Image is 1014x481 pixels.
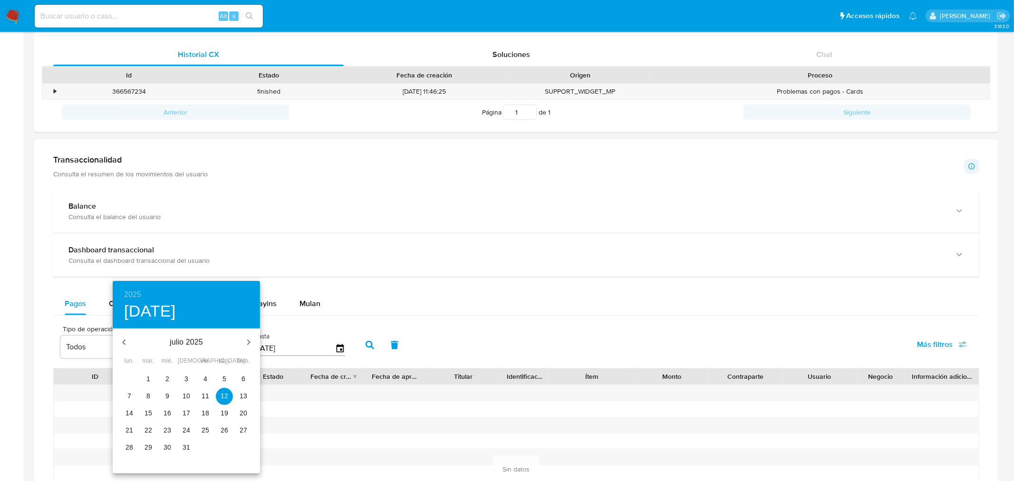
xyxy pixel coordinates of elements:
button: 12 [216,388,233,405]
p: 24 [183,425,190,435]
button: 6 [235,371,252,388]
p: 30 [164,443,171,452]
button: 4 [197,371,214,388]
p: 20 [240,408,247,418]
p: 22 [145,425,152,435]
p: 13 [240,391,247,401]
p: 29 [145,443,152,452]
p: 15 [145,408,152,418]
p: 3 [184,374,188,384]
button: 29 [140,439,157,456]
button: 11 [197,388,214,405]
p: 9 [165,391,169,401]
p: 31 [183,443,190,452]
p: 19 [221,408,228,418]
p: 25 [202,425,209,435]
button: 30 [159,439,176,456]
button: 28 [121,439,138,456]
p: 23 [164,425,171,435]
p: 1 [146,374,150,384]
button: 5 [216,371,233,388]
button: 7 [121,388,138,405]
p: 18 [202,408,209,418]
button: 19 [216,405,233,422]
p: 4 [203,374,207,384]
button: 16 [159,405,176,422]
p: 11 [202,391,209,401]
p: 26 [221,425,228,435]
button: 3 [178,371,195,388]
p: 12 [221,391,228,401]
button: 20 [235,405,252,422]
button: 27 [235,422,252,439]
span: dom. [235,356,252,366]
p: 16 [164,408,171,418]
button: 10 [178,388,195,405]
p: 14 [126,408,133,418]
button: 21 [121,422,138,439]
button: 8 [140,388,157,405]
span: mié. [159,356,176,366]
button: 15 [140,405,157,422]
span: [DEMOGRAPHIC_DATA]. [178,356,195,366]
p: 27 [240,425,247,435]
button: 25 [197,422,214,439]
p: 7 [127,391,131,401]
span: sáb. [216,356,233,366]
span: vie. [197,356,214,366]
button: 14 [121,405,138,422]
button: 31 [178,439,195,456]
button: 17 [178,405,195,422]
p: 21 [126,425,133,435]
p: 17 [183,408,190,418]
p: 2 [165,374,169,384]
button: 24 [178,422,195,439]
button: 26 [216,422,233,439]
p: 10 [183,391,190,401]
button: 1 [140,371,157,388]
button: 2 [159,371,176,388]
p: 28 [126,443,133,452]
button: 18 [197,405,214,422]
p: julio 2025 [135,337,237,348]
p: 8 [146,391,150,401]
span: mar. [140,356,157,366]
p: 5 [222,374,226,384]
span: lun. [121,356,138,366]
button: 13 [235,388,252,405]
button: 2025 [124,288,141,301]
button: 23 [159,422,176,439]
button: [DATE] [124,301,176,321]
button: 9 [159,388,176,405]
p: 6 [241,374,245,384]
button: 22 [140,422,157,439]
